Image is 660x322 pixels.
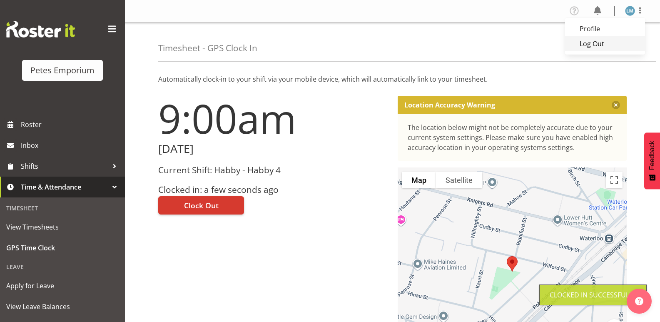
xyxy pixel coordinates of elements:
h3: Clocked in: a few seconds ago [158,185,388,195]
span: View Timesheets [6,221,119,233]
span: Shifts [21,160,108,172]
button: Show street map [402,172,436,188]
span: Apply for Leave [6,280,119,292]
img: help-xxl-2.png [635,297,643,305]
img: Rosterit website logo [6,21,75,37]
div: The location below might not be completely accurate due to your current system settings. Please m... [408,122,617,152]
img: lianne-morete5410.jpg [625,6,635,16]
span: Inbox [21,139,121,152]
a: GPS Time Clock [2,237,123,258]
span: View Leave Balances [6,300,119,313]
h2: [DATE] [158,142,388,155]
a: View Leave Balances [2,296,123,317]
button: Toggle fullscreen view [606,172,623,188]
div: Clocked in Successfully [550,290,636,300]
h4: Timesheet - GPS Clock In [158,43,257,53]
a: View Timesheets [2,217,123,237]
a: Log Out [565,36,645,51]
span: Roster [21,118,121,131]
span: Feedback [648,141,656,170]
button: Feedback - Show survey [644,132,660,189]
div: Petes Emporium [30,64,95,77]
a: Profile [565,21,645,36]
span: Time & Attendance [21,181,108,193]
div: Timesheet [2,200,123,217]
div: Leave [2,258,123,275]
button: Show satellite imagery [436,172,482,188]
a: Apply for Leave [2,275,123,296]
span: GPS Time Clock [6,242,119,254]
button: Close message [612,101,620,109]
h3: Current Shift: Habby - Habby 4 [158,165,388,175]
h1: 9:00am [158,96,388,141]
p: Location Accuracy Warning [404,101,495,109]
span: Clock Out [184,200,219,211]
p: Automatically clock-in to your shift via your mobile device, which will automatically link to you... [158,74,627,84]
button: Clock Out [158,196,244,215]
